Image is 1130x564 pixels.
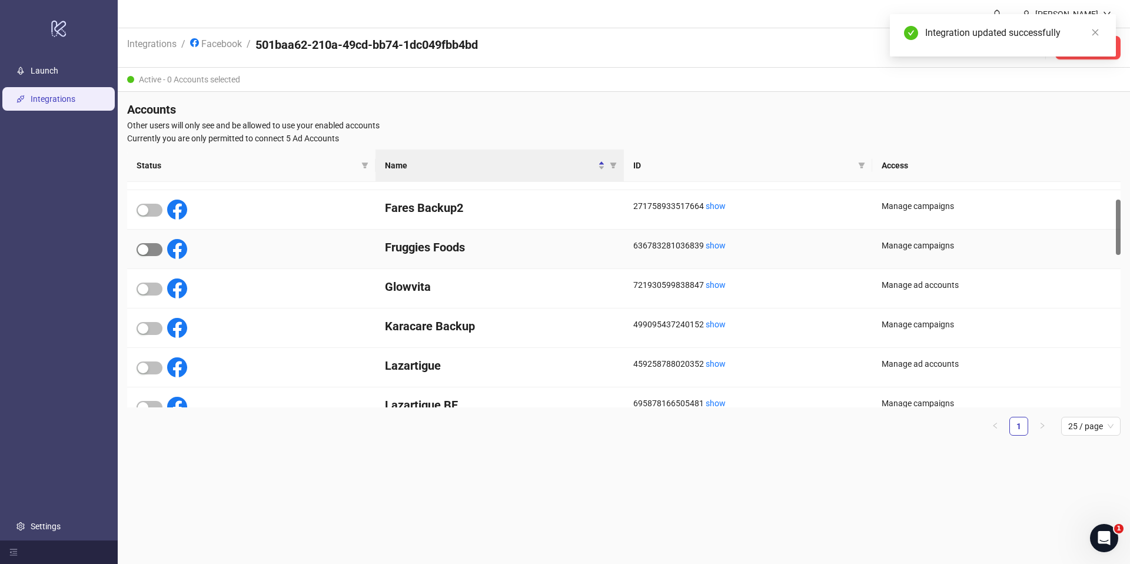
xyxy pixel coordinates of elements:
span: right [1039,422,1046,429]
span: ID [633,159,853,172]
span: Other users will only see and be allowed to use your enabled accounts [127,119,1121,132]
div: 271758933517664 [633,200,863,213]
span: 25 / page [1068,417,1114,435]
iframe: Intercom live chat [1090,524,1118,552]
div: Manage campaigns [882,397,1111,410]
div: Integration updated successfully [925,26,1102,40]
h4: Fruggies Foods [385,239,614,256]
div: 459258788020352 [633,357,863,370]
span: bell [993,9,1001,18]
li: / [181,37,185,59]
a: Integrations [125,37,179,49]
span: filter [361,162,368,169]
div: 636783281036839 [633,239,863,252]
a: show [706,241,726,250]
span: filter [858,162,865,169]
th: Name [375,150,624,182]
li: / [247,37,251,59]
h4: Accounts [127,101,1121,118]
span: user [1022,10,1031,18]
h4: Lazartigue [385,357,614,374]
span: 1 [1114,524,1124,533]
div: 499095437240152 [633,318,863,331]
h4: Glowvita [385,278,614,295]
span: filter [856,157,868,174]
a: Launch [31,66,58,75]
span: Status [137,159,357,172]
th: Access [872,150,1121,182]
span: filter [610,162,617,169]
h4: Karacare Backup [385,318,614,334]
span: filter [359,157,371,174]
div: Active - 0 Accounts selected [118,68,1130,92]
div: Manage campaigns [882,200,1111,213]
button: left [986,417,1005,436]
div: 721930599838847 [633,278,863,291]
span: close [1091,28,1099,37]
a: Settings [31,522,61,531]
a: show [706,280,726,290]
div: 695878166505481 [633,397,863,410]
li: Next Page [1033,417,1052,436]
a: Close [1089,26,1102,39]
span: Name [385,159,596,172]
a: show [706,201,726,211]
span: Currently you are only permitted to connect 5 Ad Accounts [127,132,1121,145]
div: Manage ad accounts [882,357,1111,370]
a: show [706,399,726,408]
span: filter [607,157,619,174]
h4: Fares Backup2 [385,200,614,216]
li: 1 [1009,417,1028,436]
li: Previous Page [986,417,1005,436]
span: left [992,422,999,429]
div: [PERSON_NAME] [1031,8,1103,21]
span: check-circle [904,26,918,40]
div: Manage campaigns [882,318,1111,331]
div: Manage campaigns [882,239,1111,252]
a: Integrations [31,94,75,104]
a: show [706,320,726,329]
button: right [1033,417,1052,436]
div: Manage ad accounts [882,278,1111,291]
span: down [1103,10,1111,18]
a: 1 [1010,417,1028,435]
span: menu-fold [9,548,18,556]
h4: 501baa62-210a-49cd-bb74-1dc049fbb4bd [255,37,478,53]
a: show [706,359,726,369]
h4: Lazartigue BE [385,397,614,413]
div: Page Size [1061,417,1121,436]
a: Facebook [188,37,244,49]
